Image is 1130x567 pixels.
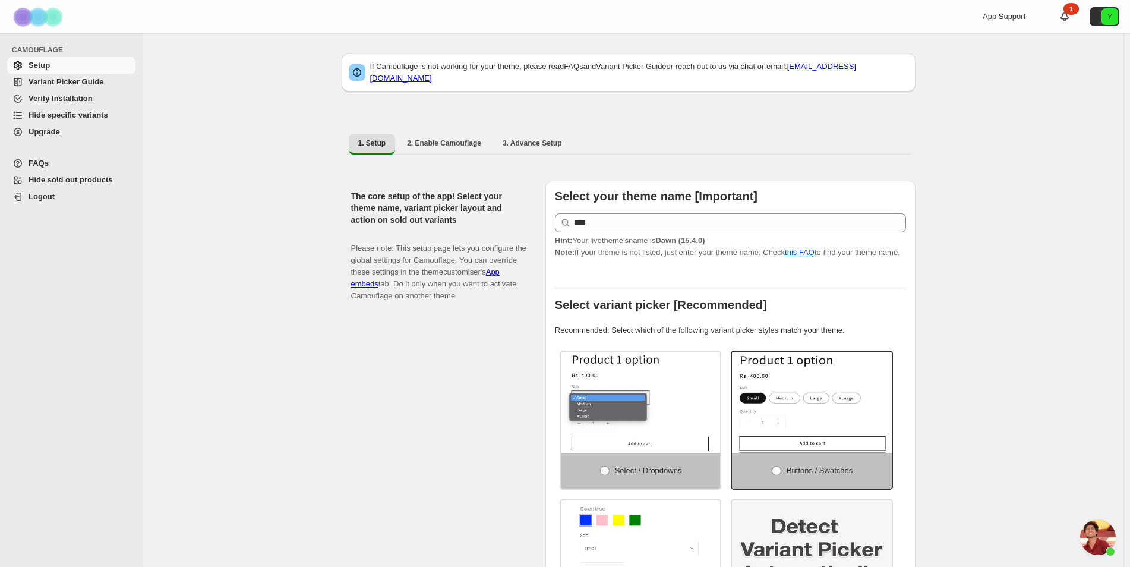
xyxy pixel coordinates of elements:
a: Hide sold out products [7,172,135,188]
strong: Note: [555,248,575,257]
p: Recommended: Select which of the following variant picker styles match your theme. [555,325,906,336]
span: Select / Dropdowns [615,466,682,475]
span: FAQs [29,159,49,168]
span: Variant Picker Guide [29,77,103,86]
a: Verify Installation [7,90,135,107]
p: If your theme is not listed, just enter your theme name. Check to find your theme name. [555,235,906,259]
a: FAQs [564,62,583,71]
b: Select your theme name [Important] [555,190,757,203]
span: 2. Enable Camouflage [407,138,481,148]
span: 1. Setup [358,138,386,148]
a: Logout [7,188,135,205]
span: Buttons / Swatches [787,466,853,475]
img: Buttons / Swatches [732,352,892,453]
span: CAMOUFLAGE [12,45,137,55]
span: Upgrade [29,127,60,136]
div: 1 [1063,3,1079,15]
div: Open chat [1080,519,1116,555]
p: Please note: This setup page lets you configure the global settings for Camouflage. You can overr... [351,231,526,302]
span: Hide specific variants [29,111,108,119]
b: Select variant picker [Recommended] [555,298,767,311]
p: If Camouflage is not working for your theme, please read and or reach out to us via chat or email: [370,61,908,84]
span: Verify Installation [29,94,93,103]
a: this FAQ [785,248,815,257]
span: Setup [29,61,50,70]
button: Avatar with initials Y [1090,7,1119,26]
span: Hide sold out products [29,175,113,184]
text: Y [1107,13,1112,20]
img: Camouflage [10,1,69,33]
span: 3. Advance Setup [503,138,562,148]
strong: Dawn (15.4.0) [655,236,705,245]
span: App Support [983,12,1025,21]
a: Variant Picker Guide [596,62,666,71]
a: 1 [1059,11,1071,23]
img: Select / Dropdowns [561,352,721,453]
a: Variant Picker Guide [7,74,135,90]
h2: The core setup of the app! Select your theme name, variant picker layout and action on sold out v... [351,190,526,226]
a: FAQs [7,155,135,172]
a: Setup [7,57,135,74]
strong: Hint: [555,236,573,245]
span: Avatar with initials Y [1101,8,1118,25]
span: Logout [29,192,55,201]
a: Upgrade [7,124,135,140]
span: Your live theme's name is [555,236,705,245]
a: Hide specific variants [7,107,135,124]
